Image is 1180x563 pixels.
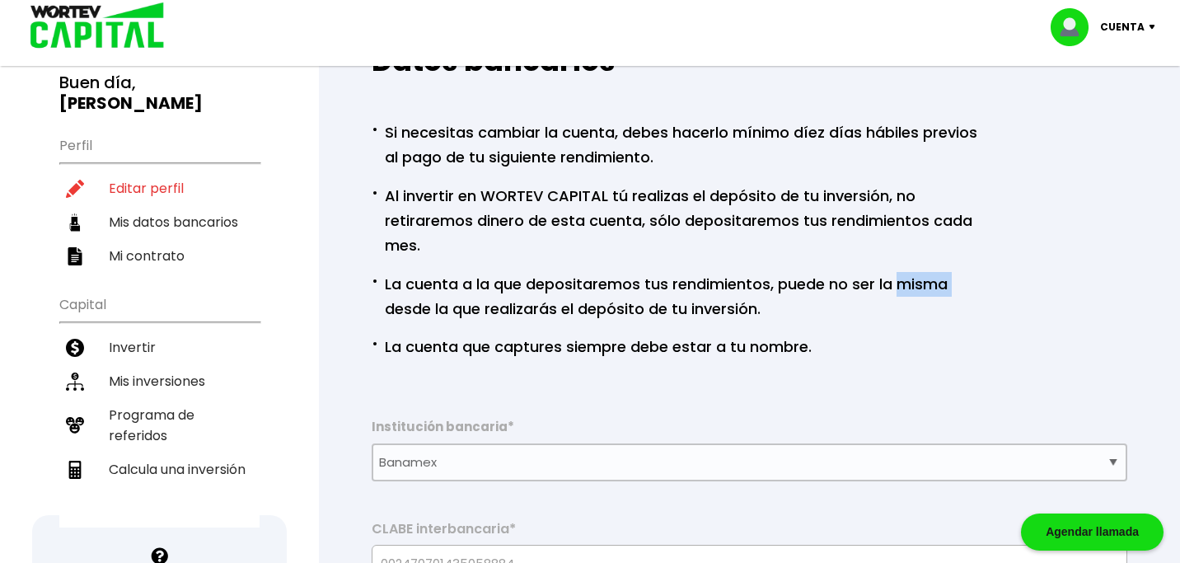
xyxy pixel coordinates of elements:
p: Si necesitas cambiar la cuenta, debes hacerlo mínimo díez días hábiles previos al pago de tu sigu... [372,117,984,170]
span: · [372,181,377,205]
ul: Perfil [59,127,260,273]
a: Mi contrato [59,239,260,273]
p: La cuenta a la que depositaremos tus rendimientos, puede no ser la misma desde la que realizarás ... [372,269,984,321]
img: icon-down [1145,25,1167,30]
img: recomiendanos-icon.9b8e9327.svg [66,416,84,434]
a: Mis datos bancarios [59,205,260,239]
img: profile-image [1051,8,1100,46]
img: datos-icon.10cf9172.svg [66,213,84,232]
h2: Datos bancarios [372,45,1127,77]
label: CLABE interbancaria [372,521,1127,546]
ul: Capital [59,286,260,528]
a: Calcula una inversión [59,453,260,486]
img: contrato-icon.f2db500c.svg [66,247,84,265]
label: Institución bancaria [372,419,1127,443]
img: inversiones-icon.6695dc30.svg [66,373,84,391]
p: La cuenta que captures siempre debe estar a tu nombre. [372,331,812,359]
p: Al invertir en WORTEV CAPITAL tú realizas el depósito de tu inversión, no retiraremos dinero de e... [372,181,984,258]
span: · [372,117,377,142]
h3: Buen día, [59,73,260,114]
a: Mis inversiones [59,364,260,398]
b: [PERSON_NAME] [59,91,203,115]
span: · [372,331,377,356]
a: Programa de referidos [59,398,260,453]
img: calculadora-icon.17d418c4.svg [66,461,84,479]
a: Invertir [59,331,260,364]
img: editar-icon.952d3147.svg [66,180,84,198]
div: Agendar llamada [1021,514,1164,551]
img: invertir-icon.b3b967d7.svg [66,339,84,357]
p: Cuenta [1100,15,1145,40]
span: · [372,269,377,293]
a: Editar perfil [59,171,260,205]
